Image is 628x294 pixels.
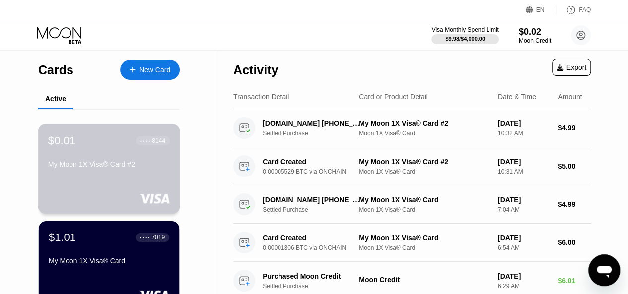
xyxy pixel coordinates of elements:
[233,185,591,224] div: [DOMAIN_NAME] [PHONE_NUMBER] CHSettled PurchaseMy Moon 1X Visa® CardMoon 1X Visa® Card[DATE]7:04 ...
[233,147,591,185] div: Card Created0.00005529 BTC via ONCHAINMy Moon 1X Visa® Card #2Moon 1X Visa® Card[DATE]10:31 AM$5.00
[48,160,170,168] div: My Moon 1X Visa® Card #2
[263,283,368,290] div: Settled Purchase
[263,272,361,280] div: Purchased Moon Credit
[519,27,551,37] div: $0.02
[536,6,545,13] div: EN
[431,26,498,33] div: Visa Monthly Spend Limit
[263,196,361,204] div: [DOMAIN_NAME] [PHONE_NUMBER] CH
[140,139,150,142] div: ● ● ● ●
[233,109,591,147] div: [DOMAIN_NAME] [PHONE_NUMBER] CHSettled PurchaseMy Moon 1X Visa® Card #2Moon 1X Visa® Card[DATE]10...
[263,234,361,242] div: Card Created
[120,60,180,80] div: New Card
[498,244,550,251] div: 6:54 AM
[359,158,490,166] div: My Moon 1X Visa® Card #2
[359,119,490,127] div: My Moon 1X Visa® Card #2
[263,158,361,166] div: Card Created
[359,93,428,101] div: Card or Product Detail
[498,272,550,280] div: [DATE]
[263,206,368,213] div: Settled Purchase
[359,206,490,213] div: Moon 1X Visa® Card
[263,168,368,175] div: 0.00005529 BTC via ONCHAIN
[233,93,289,101] div: Transaction Detail
[431,26,498,44] div: Visa Monthly Spend Limit$9.98/$4,000.00
[557,63,586,71] div: Export
[152,137,165,144] div: 8144
[359,196,490,204] div: My Moon 1X Visa® Card
[588,254,620,286] iframe: Button to launch messaging window
[359,168,490,175] div: Moon 1X Visa® Card
[498,130,550,137] div: 10:32 AM
[498,168,550,175] div: 10:31 AM
[151,234,165,241] div: 7019
[233,63,278,77] div: Activity
[579,6,591,13] div: FAQ
[263,119,361,127] div: [DOMAIN_NAME] [PHONE_NUMBER] CH
[49,231,76,244] div: $1.01
[519,37,551,44] div: Moon Credit
[359,276,490,284] div: Moon Credit
[140,66,170,74] div: New Card
[558,162,591,170] div: $5.00
[558,93,582,101] div: Amount
[519,27,551,44] div: $0.02Moon Credit
[45,95,66,103] div: Active
[140,236,150,239] div: ● ● ● ●
[498,158,550,166] div: [DATE]
[263,130,368,137] div: Settled Purchase
[556,5,591,15] div: FAQ
[39,124,179,213] div: $0.01● ● ● ●8144My Moon 1X Visa® Card #2
[498,93,536,101] div: Date & Time
[233,224,591,262] div: Card Created0.00001306 BTC via ONCHAINMy Moon 1X Visa® CardMoon 1X Visa® Card[DATE]6:54 AM$6.00
[48,134,76,147] div: $0.01
[558,277,591,285] div: $6.01
[263,244,368,251] div: 0.00001306 BTC via ONCHAIN
[498,119,550,127] div: [DATE]
[359,244,490,251] div: Moon 1X Visa® Card
[552,59,591,76] div: Export
[558,238,591,246] div: $6.00
[558,124,591,132] div: $4.99
[359,130,490,137] div: Moon 1X Visa® Card
[498,283,550,290] div: 6:29 AM
[558,200,591,208] div: $4.99
[38,63,73,77] div: Cards
[526,5,556,15] div: EN
[49,257,169,265] div: My Moon 1X Visa® Card
[498,234,550,242] div: [DATE]
[445,36,485,42] div: $9.98 / $4,000.00
[498,206,550,213] div: 7:04 AM
[498,196,550,204] div: [DATE]
[359,234,490,242] div: My Moon 1X Visa® Card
